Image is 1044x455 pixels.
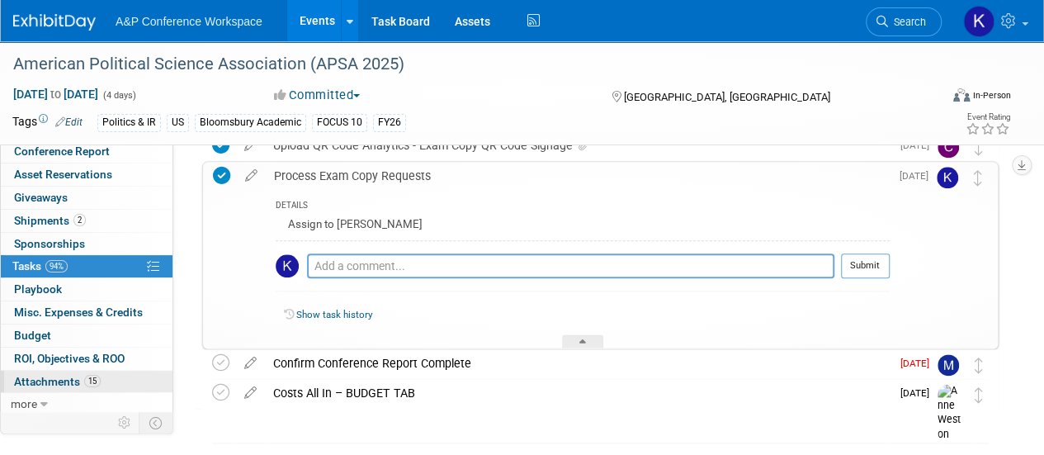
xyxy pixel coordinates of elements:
[7,50,926,79] div: American Political Science Association (APSA 2025)
[938,354,959,376] img: Michael Kerns
[14,191,68,204] span: Giveaways
[623,91,829,103] span: [GEOGRAPHIC_DATA], [GEOGRAPHIC_DATA]
[111,412,139,434] td: Personalize Event Tab Strip
[14,282,62,296] span: Playbook
[1,164,172,186] a: Asset Reservations
[13,14,96,31] img: ExhibitDay
[236,386,265,400] a: edit
[276,214,890,239] div: Assign to [PERSON_NAME]
[900,387,938,399] span: [DATE]
[265,349,890,377] div: Confirm Conference Report Complete
[296,309,372,320] a: Show task history
[841,254,890,278] button: Submit
[1,140,172,163] a: Conference Report
[11,397,37,410] span: more
[1,325,172,347] a: Budget
[937,167,958,188] img: Kate Hunneyball
[195,114,306,131] div: Bloomsbury Academic
[139,412,173,434] td: Toggle Event Tabs
[1,371,172,393] a: Attachments15
[966,113,1010,121] div: Event Rating
[900,170,937,182] span: [DATE]
[888,16,926,28] span: Search
[953,88,970,102] img: Format-Inperson.png
[1,233,172,255] a: Sponsorships
[975,140,983,155] i: Move task
[14,145,110,158] span: Conference Report
[1,301,172,324] a: Misc. Expenses & Credits
[73,214,86,226] span: 2
[14,329,51,342] span: Budget
[1,187,172,209] a: Giveaways
[12,87,99,102] span: [DATE] [DATE]
[55,116,83,128] a: Edit
[276,200,890,214] div: DETAILS
[975,387,983,403] i: Move task
[1,393,172,415] a: more
[14,352,125,365] span: ROI, Objectives & ROO
[972,89,1011,102] div: In-Person
[1,210,172,232] a: Shipments2
[14,214,86,227] span: Shipments
[14,306,143,319] span: Misc. Expenses & Credits
[116,15,262,28] span: A&P Conference Workspace
[102,90,136,101] span: (4 days)
[938,384,962,443] img: Anne Weston
[963,6,994,37] img: Kate Hunneyball
[276,254,299,277] img: Kate Hunneyball
[265,379,890,407] div: Costs All In – BUDGET TAB
[12,259,68,273] span: Tasks
[1,348,172,370] a: ROI, Objectives & ROO
[866,7,942,36] a: Search
[268,87,366,104] button: Committed
[237,168,266,183] a: edit
[900,358,938,369] span: [DATE]
[1,278,172,301] a: Playbook
[84,375,101,387] span: 15
[266,162,890,190] div: Process Exam Copy Requests
[48,88,64,101] span: to
[1,255,172,277] a: Tasks94%
[167,114,189,131] div: US
[975,358,983,373] i: Move task
[14,168,112,181] span: Asset Reservations
[373,114,406,131] div: FY26
[14,237,85,250] span: Sponsorships
[97,114,161,131] div: Politics & IR
[14,375,101,388] span: Attachments
[312,114,367,131] div: FOCUS 10
[938,136,959,158] img: Christine Ritchlin
[45,260,68,273] span: 94%
[865,86,1011,111] div: Event Format
[974,170,982,186] i: Move task
[236,356,265,371] a: edit
[12,113,83,132] td: Tags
